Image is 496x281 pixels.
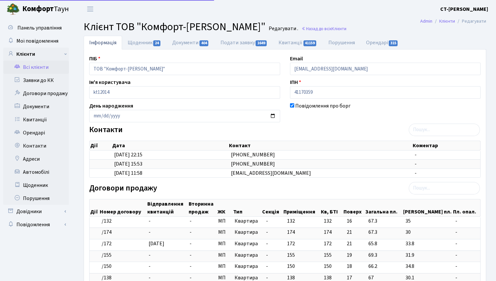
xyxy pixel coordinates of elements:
span: Клієнт ТОВ "Комфорт-[PERSON_NAME]" [84,19,265,34]
th: Номер договору [99,199,147,216]
span: 18 [347,263,363,270]
span: [PHONE_NUMBER] [231,160,275,168]
a: Договори продажу [3,87,69,100]
span: - [190,240,192,247]
span: МП [218,263,229,270]
span: Таун [22,4,69,15]
span: /155 [102,251,112,259]
th: Кв, БТІ [320,199,343,216]
th: Коментар [412,141,480,150]
a: Щоденник [122,36,167,50]
label: Контакти [89,125,123,135]
input: Пошук... [409,182,480,194]
a: Квитанції [3,113,69,126]
span: 172 [324,240,341,248]
a: Орендарі [3,126,69,139]
span: - [190,229,192,236]
nav: breadcrumb [410,14,496,28]
span: 30 [405,229,450,236]
span: 31.9 [405,251,450,259]
span: [DATE] 11:58 [114,170,142,177]
a: Назад до всіхКлієнти [301,26,346,32]
span: 41159 [303,40,317,46]
span: - [190,263,192,270]
span: - [266,263,268,270]
span: - [455,251,478,259]
a: Документи [3,100,69,113]
th: [PERSON_NAME] пл. [403,199,452,216]
a: Мої повідомлення [3,34,69,48]
a: Порушення [3,192,69,205]
span: [PHONE_NUMBER] [231,151,275,158]
span: 16 [347,217,363,225]
span: 174 [287,229,295,236]
span: 34.8 [405,263,450,270]
a: Подати заявку [215,36,273,50]
th: Поверх [343,199,365,216]
span: 66.2 [368,263,400,270]
span: 65.8 [368,240,400,248]
a: Щоденник [3,179,69,192]
span: 132 [324,217,341,225]
label: Договори продажу [89,184,157,193]
span: /174 [102,229,112,236]
span: - [149,229,151,236]
a: Заявки до КК [3,74,69,87]
th: Секція [261,199,283,216]
span: - [415,151,417,158]
th: Вторинна продаж [188,199,217,216]
span: 172 [287,240,295,247]
b: Комфорт [22,4,54,14]
span: 150 [324,263,341,270]
span: 21 [347,240,363,248]
span: МП [218,217,229,225]
span: 69.3 [368,251,400,259]
span: - [266,229,268,236]
span: - [455,217,478,225]
span: - [266,240,268,247]
th: Відправлення квитанцій [147,199,188,216]
a: Довідники [3,205,69,218]
th: Пл. опал. [452,199,480,216]
li: Редагувати [455,18,486,25]
span: Мої повідомлення [16,37,58,45]
span: 24 [153,40,160,46]
span: /172 [102,240,112,247]
th: Тип [233,199,261,216]
th: Дії [90,199,99,216]
a: Інформація [84,36,122,50]
span: 19 [347,251,363,259]
small: Редагувати . [267,26,298,32]
span: Квартира [235,217,261,225]
a: Автомобілі [3,166,69,179]
span: - [149,217,151,225]
label: ПІБ [89,55,100,63]
th: Дата [112,141,229,150]
span: 35 [405,217,450,225]
span: - [266,217,268,225]
th: Дії [90,141,112,150]
span: - [455,240,478,248]
a: Орендарі [361,36,404,50]
span: 404 [199,40,209,46]
span: Квартира [235,240,261,248]
span: - [149,251,151,259]
span: Панель управління [17,24,62,31]
span: 155 [324,251,341,259]
span: - [455,263,478,270]
span: МП [218,251,229,259]
button: Переключити навігацію [82,4,98,14]
span: [DATE] [149,240,164,247]
span: Квартира [235,229,261,236]
a: Порушення [323,36,361,50]
span: 174 [324,229,341,236]
span: [DATE] 22:15 [114,151,142,158]
span: 21 [347,229,363,236]
span: Квартира [235,263,261,270]
input: Пошук... [409,124,480,136]
span: 132 [287,217,295,225]
span: Квартира [235,251,261,259]
a: Клієнти [3,48,69,61]
label: Повідомлення про борг [295,102,351,110]
span: Клієнти [332,26,346,32]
